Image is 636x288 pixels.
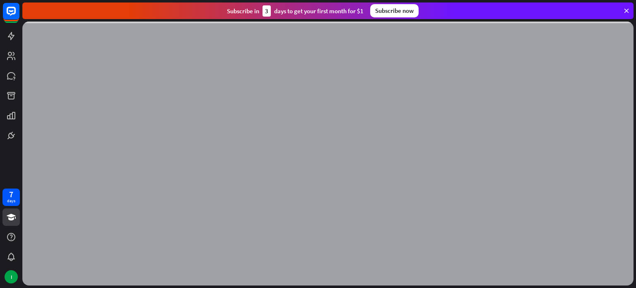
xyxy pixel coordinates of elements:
div: I [5,270,18,283]
a: 7 days [2,189,20,206]
div: 3 [263,5,271,17]
div: Subscribe in days to get your first month for $1 [227,5,364,17]
div: days [7,198,15,204]
div: Subscribe now [370,4,419,17]
div: 7 [9,191,13,198]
